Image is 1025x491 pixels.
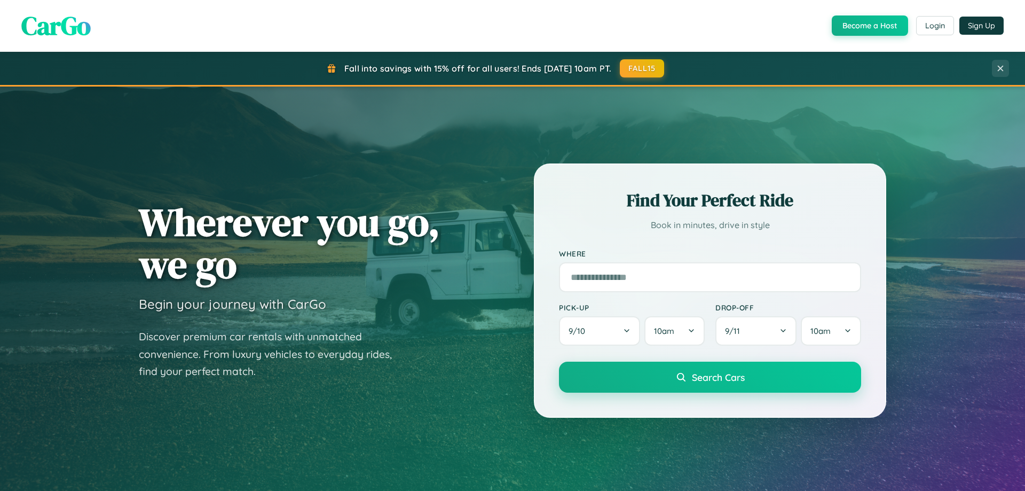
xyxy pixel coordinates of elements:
[725,326,745,336] span: 9 / 11
[692,371,745,383] span: Search Cars
[916,16,954,35] button: Login
[801,316,861,346] button: 10am
[620,59,665,77] button: FALL15
[715,316,797,346] button: 9/11
[959,17,1004,35] button: Sign Up
[21,8,91,43] span: CarGo
[810,326,831,336] span: 10am
[559,362,861,393] button: Search Cars
[559,189,861,212] h2: Find Your Perfect Ride
[569,326,590,336] span: 9 / 10
[644,316,705,346] button: 10am
[559,316,640,346] button: 9/10
[559,217,861,233] p: Book in minutes, drive in style
[715,303,861,312] label: Drop-off
[139,328,406,380] p: Discover premium car rentals with unmatched convenience. From luxury vehicles to everyday rides, ...
[344,63,612,74] span: Fall into savings with 15% off for all users! Ends [DATE] 10am PT.
[139,296,326,312] h3: Begin your journey with CarGo
[559,303,705,312] label: Pick-up
[654,326,674,336] span: 10am
[559,249,861,258] label: Where
[139,201,440,285] h1: Wherever you go, we go
[832,15,908,36] button: Become a Host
